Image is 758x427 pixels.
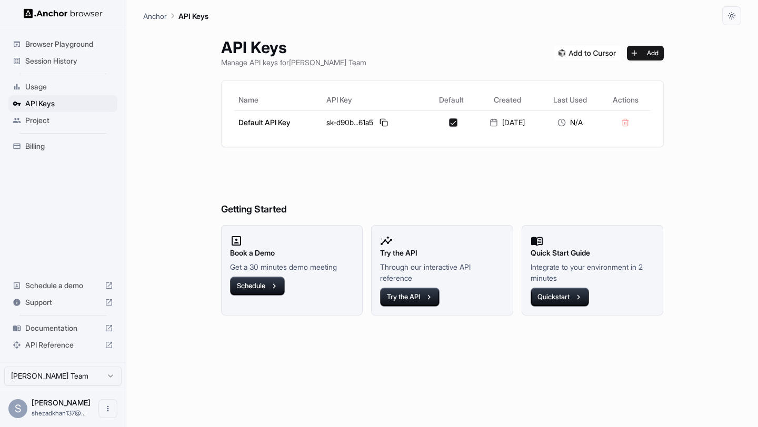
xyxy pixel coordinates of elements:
[230,247,354,259] h2: Book a Demo
[230,261,354,272] p: Get a 30 minutes demo meeting
[8,320,117,337] div: Documentation
[531,261,655,283] p: Integrate to your environment in 2 minutes
[25,297,101,308] span: Support
[143,11,167,22] p: Anchor
[322,89,427,110] th: API Key
[475,89,539,110] th: Created
[531,288,589,307] button: Quickstart
[554,46,621,60] img: Add anchorbrowser MCP server to Cursor
[25,340,101,350] span: API Reference
[25,39,113,49] span: Browser Playground
[627,46,664,60] button: Add
[543,117,596,128] div: N/A
[480,117,535,128] div: [DATE]
[24,8,103,18] img: Anchor Logo
[221,57,366,68] p: Manage API keys for [PERSON_NAME] Team
[234,89,323,110] th: Name
[221,38,366,57] h1: API Keys
[32,409,86,417] span: shezadkhan137@gmail.com
[8,36,117,53] div: Browser Playground
[8,138,117,155] div: Billing
[380,247,504,259] h2: Try the API
[143,10,208,22] nav: breadcrumb
[178,11,208,22] p: API Keys
[25,82,113,92] span: Usage
[531,247,655,259] h2: Quick Start Guide
[25,56,113,66] span: Session History
[98,399,117,418] button: Open menu
[8,78,117,95] div: Usage
[25,98,113,109] span: API Keys
[221,160,664,217] h6: Getting Started
[8,294,117,311] div: Support
[8,277,117,294] div: Schedule a demo
[25,323,101,333] span: Documentation
[8,337,117,353] div: API Reference
[539,89,601,110] th: Last Used
[427,89,476,110] th: Default
[380,261,504,283] p: Through our interactive API reference
[25,280,101,291] span: Schedule a demo
[230,277,285,296] button: Schedule
[234,110,323,134] td: Default API Key
[377,116,390,129] button: Copy API key
[8,399,27,418] div: S
[25,115,113,126] span: Project
[601,89,651,110] th: Actions
[8,95,117,112] div: API Keys
[25,141,113,151] span: Billing
[8,53,117,69] div: Session History
[8,112,117,129] div: Project
[32,398,91,407] span: Shezad Khan
[380,288,440,307] button: Try the API
[326,116,423,129] div: sk-d90b...61a5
